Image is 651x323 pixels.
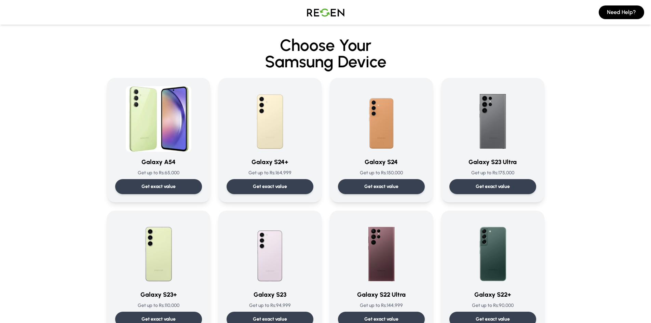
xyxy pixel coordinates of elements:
[115,170,202,176] p: Get up to Rs: 65,000
[338,157,425,167] h3: Galaxy S24
[599,5,644,19] button: Need Help?
[280,35,371,55] span: Choose Your
[237,86,303,152] img: Galaxy S24+
[115,157,202,167] h3: Galaxy A54
[126,86,191,152] img: Galaxy A54
[349,219,414,284] img: Galaxy S22 Ultra
[227,170,313,176] p: Get up to Rs: 164,999
[338,290,425,299] h3: Galaxy S22 Ultra
[449,170,536,176] p: Get up to Rs: 175,000
[253,183,287,190] p: Get exact value
[302,3,350,22] img: Logo
[364,183,398,190] p: Get exact value
[227,157,313,167] h3: Galaxy S24+
[460,219,526,284] img: Galaxy S22+
[449,157,536,167] h3: Galaxy S23 Ultra
[70,53,581,70] span: Samsung Device
[141,316,176,323] p: Get exact value
[141,183,176,190] p: Get exact value
[253,316,287,323] p: Get exact value
[115,290,202,299] h3: Galaxy S23+
[227,290,313,299] h3: Galaxy S23
[364,316,398,323] p: Get exact value
[449,302,536,309] p: Get up to Rs: 90,000
[476,183,510,190] p: Get exact value
[338,170,425,176] p: Get up to Rs: 150,000
[460,86,526,152] img: Galaxy S23 Ultra
[449,290,536,299] h3: Galaxy S22+
[338,302,425,309] p: Get up to Rs: 144,999
[126,219,191,284] img: Galaxy S23+
[349,86,414,152] img: Galaxy S24
[237,219,303,284] img: Galaxy S23
[476,316,510,323] p: Get exact value
[227,302,313,309] p: Get up to Rs: 94,999
[115,302,202,309] p: Get up to Rs: 110,000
